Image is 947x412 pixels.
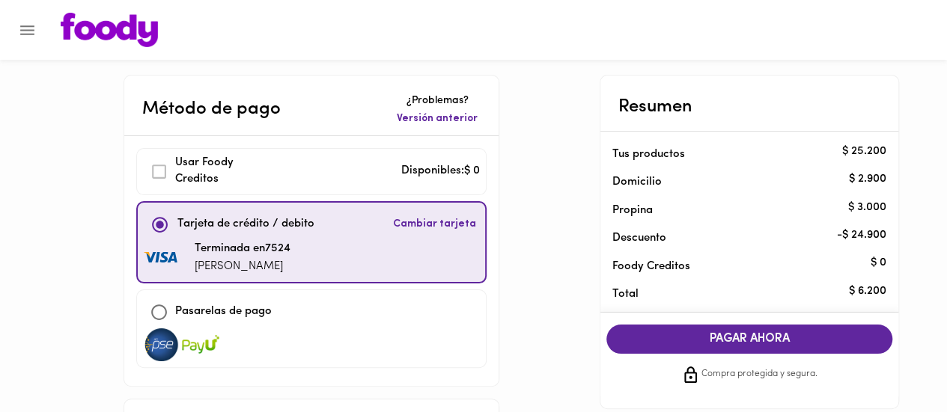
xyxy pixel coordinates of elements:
[394,93,481,108] p: ¿Problemas?
[618,93,692,120] p: Resumen
[144,252,181,264] img: visa
[848,200,886,215] p: $ 3.000
[394,108,481,129] button: Versión anterior
[390,209,479,241] button: Cambiar tarjeta
[612,230,666,246] p: Descuento
[142,96,281,123] p: Método de pago
[143,328,180,361] img: visa
[9,12,46,49] button: Menu
[871,256,886,271] p: $ 0
[397,111,478,126] span: Versión anterior
[175,155,278,188] p: Usar Foody Creditos
[612,174,662,190] p: Domicilio
[621,332,877,346] span: PAGAR AHORA
[61,13,158,47] img: logo.png
[849,171,886,187] p: $ 2.900
[842,144,886,159] p: $ 25.200
[393,217,476,232] span: Cambiar tarjeta
[612,203,862,218] p: Propina
[175,304,272,321] p: Pasarelas de pago
[401,163,480,180] p: Disponibles: $ 0
[182,328,219,361] img: visa
[177,216,314,233] p: Tarjeta de crédito / debito
[612,286,862,302] p: Total
[612,259,862,274] p: Foody Creditos
[195,259,290,276] p: [PERSON_NAME]
[612,147,862,162] p: Tus productos
[837,227,886,243] p: - $ 24.900
[849,283,886,299] p: $ 6.200
[195,241,290,258] p: Terminada en 7524
[701,367,817,382] span: Compra protegida y segura.
[606,325,892,354] button: PAGAR AHORA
